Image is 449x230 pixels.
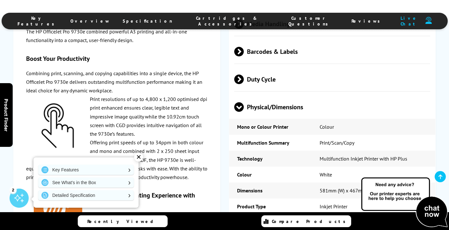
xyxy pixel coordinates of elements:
[234,40,430,63] span: Barcodes & Labels
[229,151,312,167] td: Technology
[87,219,160,224] span: Recently Viewed
[229,167,312,183] td: Colour
[425,17,432,24] img: user-headset-duotone.svg
[38,190,134,200] a: Detailed Specification
[34,188,82,229] img: HPPlus-Logo3.gif
[360,176,449,229] img: Open Live Chat window
[261,215,351,227] a: Compare Products
[312,167,435,183] td: White
[312,119,435,135] td: Colour
[134,153,143,162] div: ✕
[26,95,207,138] p: Print resolutions of up to 4,800 x 1,200 optimised dpi print enhanced ensures clear, legible text...
[229,198,312,214] td: Product Type
[78,215,168,227] a: Recently Viewed
[26,138,207,182] p: Offering print speeds of up to 34ppm in both colour and mono and combined with 2 x 250 sheet inpu...
[396,15,422,27] span: Live Chat
[312,183,435,198] td: 581mm (W) x 467mm (D) x 386mm (H) - 19.5kg
[26,54,207,62] h3: Boost Your Productivity
[229,183,312,198] td: Dimensions
[185,15,269,27] span: Cartridges & Accessories
[38,177,134,188] a: See What's in the Box
[70,18,110,24] span: Overview
[26,27,207,45] p: The HP OfficeJet Pro 9730e combined powerful A3 printing and all-in-one functionality into a comp...
[272,219,349,224] span: Compare Products
[312,135,435,151] td: Print/Scan/Copy
[234,95,430,119] span: Physical/Dimensions
[34,101,82,150] img: hp-new-touch-screen-icon-160.png
[123,18,172,24] span: Specification
[234,67,430,91] span: Duty Cycle
[229,119,312,135] td: Mono or Colour Printer
[229,135,312,151] td: Multifunction Summary
[351,18,383,24] span: Reviews
[312,198,435,214] td: Inkjet Printer
[26,69,207,95] p: Combining print, scanning, and copying capabilities into a single device, the HP OfficeJet Pro 97...
[38,165,134,175] a: Key Features
[281,15,339,27] span: Customer Questions
[18,15,58,27] span: Key Features
[10,186,17,193] div: 2
[3,99,10,132] span: Product Finder
[312,151,435,167] td: Multifunction Inkjet Printer with HP Plus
